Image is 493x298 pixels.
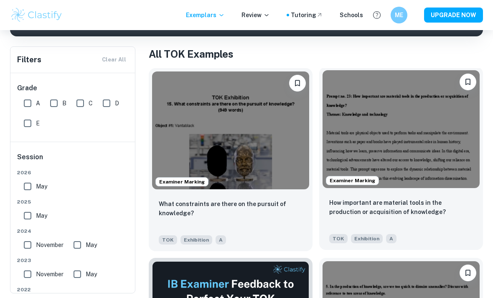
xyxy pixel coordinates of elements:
[159,235,177,245] span: TOK
[370,8,384,22] button: Help and Feedback
[17,83,129,93] h6: Grade
[460,74,476,90] button: Bookmark
[391,7,407,23] button: ME
[291,10,323,20] a: Tutoring
[17,152,129,169] h6: Session
[386,234,396,243] span: A
[36,99,40,108] span: A
[86,270,97,279] span: May
[351,234,383,243] span: Exhibition
[149,46,483,61] h1: All TOK Examples
[10,7,63,23] img: Clastify logo
[180,235,212,245] span: Exhibition
[36,211,47,220] span: May
[17,169,129,176] span: 2026
[329,198,473,216] p: How important are material tools in the production or acquisition of knowledge?
[216,235,226,245] span: A
[36,182,47,191] span: May
[289,75,306,92] button: Bookmark
[17,54,41,66] h6: Filters
[152,71,309,189] img: TOK Exhibition example thumbnail: What constraints are there on the pursui
[17,198,129,206] span: 2025
[460,265,476,281] button: Bookmark
[17,257,129,264] span: 2023
[36,119,40,128] span: E
[156,178,208,186] span: Examiner Marking
[319,68,483,251] a: Examiner MarkingBookmarkHow important are material tools in the production or acquisition of know...
[394,10,404,20] h6: ME
[62,99,66,108] span: B
[424,8,483,23] button: UPGRADE NOW
[323,70,480,188] img: TOK Exhibition example thumbnail: How important are material tools in the
[86,240,97,250] span: May
[159,199,302,218] p: What constraints are there on the pursuit of knowledge?
[17,286,129,293] span: 2022
[329,234,348,243] span: TOK
[115,99,119,108] span: D
[89,99,93,108] span: C
[186,10,225,20] p: Exemplars
[17,227,129,235] span: 2024
[326,177,379,184] span: Examiner Marking
[36,270,64,279] span: November
[149,68,313,251] a: Examiner MarkingBookmarkWhat constraints are there on the pursuit of knowledge?TOKExhibitionA
[340,10,363,20] a: Schools
[36,240,64,250] span: November
[241,10,270,20] p: Review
